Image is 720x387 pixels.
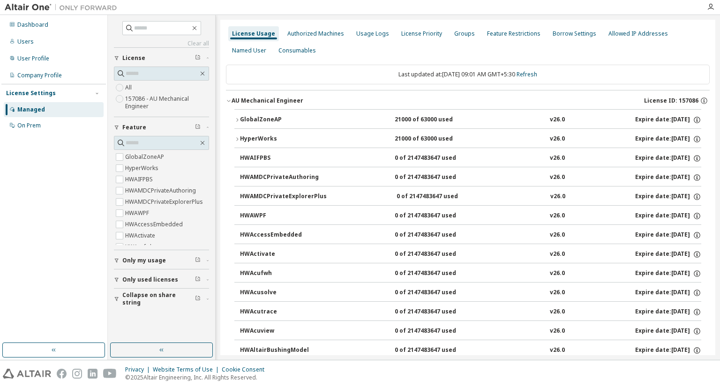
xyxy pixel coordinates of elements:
label: HyperWorks [125,163,160,174]
img: youtube.svg [103,369,117,379]
div: 0 of 2147483647 used [395,269,479,278]
div: 0 of 2147483647 used [395,327,479,335]
span: License [122,54,145,62]
div: Expire date: [DATE] [635,250,701,259]
button: HWActivate0 of 2147483647 usedv26.0Expire date:[DATE] [240,244,701,265]
div: Expire date: [DATE] [635,308,701,316]
div: HyperWorks [240,135,324,143]
span: Clear filter [195,295,201,303]
div: Groups [454,30,475,37]
button: License [114,48,209,68]
label: All [125,82,134,93]
button: Only used licenses [114,269,209,290]
div: HWAMDCPrivateAuthoring [240,173,324,182]
img: altair_logo.svg [3,369,51,379]
div: Expire date: [DATE] [635,289,701,297]
div: 0 of 2147483647 used [397,193,481,201]
button: Collapse on share string [114,289,209,309]
div: HWAcutrace [240,308,324,316]
div: HWAltairBushingModel [240,346,324,355]
div: Privacy [125,366,153,373]
label: HWAIFPBS [125,174,155,185]
div: 0 of 2147483647 used [395,231,479,239]
div: Expire date: [DATE] [635,173,701,182]
div: v26.0 [550,173,565,182]
div: 21000 of 63000 used [395,116,479,124]
div: HWActivate [240,250,324,259]
span: Only used licenses [122,276,178,283]
div: Expire date: [DATE] [635,116,701,124]
div: v26.0 [550,231,565,239]
img: facebook.svg [57,369,67,379]
div: v26.0 [550,154,565,163]
div: License Usage [232,30,275,37]
div: HWAcuview [240,327,324,335]
div: Users [17,38,34,45]
label: GlobalZoneAP [125,151,166,163]
div: HWAIFPBS [240,154,324,163]
div: Consumables [278,47,316,54]
div: v26.0 [550,269,565,278]
div: v26.0 [550,308,565,316]
div: Expire date: [DATE] [635,154,701,163]
label: HWAWPF [125,208,151,219]
button: Only my usage [114,250,209,271]
button: HWAltairBushingModel0 of 2147483647 usedv26.0Expire date:[DATE] [240,340,701,361]
div: AU Mechanical Engineer [232,97,303,104]
div: On Prem [17,122,41,129]
button: Feature [114,117,209,138]
span: License ID: 157086 [644,97,698,104]
button: HWAccessEmbedded0 of 2147483647 usedv26.0Expire date:[DATE] [240,225,701,246]
div: License Priority [401,30,442,37]
div: 21000 of 63000 used [395,135,479,143]
p: © 2025 Altair Engineering, Inc. All Rights Reserved. [125,373,270,381]
div: Feature Restrictions [487,30,540,37]
div: v26.0 [550,193,565,201]
div: v26.0 [550,250,565,259]
div: Managed [17,106,45,113]
div: User Profile [17,55,49,62]
button: HWAcufwh0 of 2147483647 usedv26.0Expire date:[DATE] [240,263,701,284]
span: Feature [122,124,146,131]
div: HWAMDCPrivateExplorerPlus [240,193,327,201]
button: HWAWPF0 of 2147483647 usedv26.0Expire date:[DATE] [240,206,701,226]
div: v26.0 [550,116,565,124]
div: Last updated at: [DATE] 09:01 AM GMT+5:30 [226,65,710,84]
div: Authorized Machines [287,30,344,37]
div: Expire date: [DATE] [635,193,701,201]
div: HWAccessEmbedded [240,231,324,239]
button: HWAcuview0 of 2147483647 usedv26.0Expire date:[DATE] [240,321,701,342]
span: Clear filter [195,124,201,131]
a: Clear all [114,40,209,47]
span: Only my usage [122,257,166,264]
div: 0 of 2147483647 used [395,173,479,182]
label: HWAMDCPrivateExplorerPlus [125,196,205,208]
button: GlobalZoneAP21000 of 63000 usedv26.0Expire date:[DATE] [234,110,701,130]
div: 0 of 2147483647 used [395,308,479,316]
div: v26.0 [550,327,565,335]
label: HWAcufwh [125,241,155,253]
button: HyperWorks21000 of 63000 usedv26.0Expire date:[DATE] [234,129,701,149]
label: HWActivate [125,230,157,241]
img: instagram.svg [72,369,82,379]
div: HWAcusolve [240,289,324,297]
div: Cookie Consent [222,366,270,373]
div: 0 of 2147483647 used [395,154,479,163]
div: Usage Logs [356,30,389,37]
div: HWAWPF [240,212,324,220]
button: HWAcusolve0 of 2147483647 usedv26.0Expire date:[DATE] [240,283,701,303]
span: Clear filter [195,54,201,62]
div: Website Terms of Use [153,366,222,373]
div: 0 of 2147483647 used [395,250,479,259]
div: Expire date: [DATE] [635,231,701,239]
div: Expire date: [DATE] [635,346,701,355]
button: HWAIFPBS0 of 2147483647 usedv26.0Expire date:[DATE] [240,148,701,169]
div: Expire date: [DATE] [635,327,701,335]
button: HWAcutrace0 of 2147483647 usedv26.0Expire date:[DATE] [240,302,701,322]
div: v26.0 [550,212,565,220]
span: Collapse on share string [122,291,195,306]
span: Clear filter [195,276,201,283]
div: Expire date: [DATE] [635,135,701,143]
div: v26.0 [550,346,565,355]
label: HWAccessEmbedded [125,219,185,230]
